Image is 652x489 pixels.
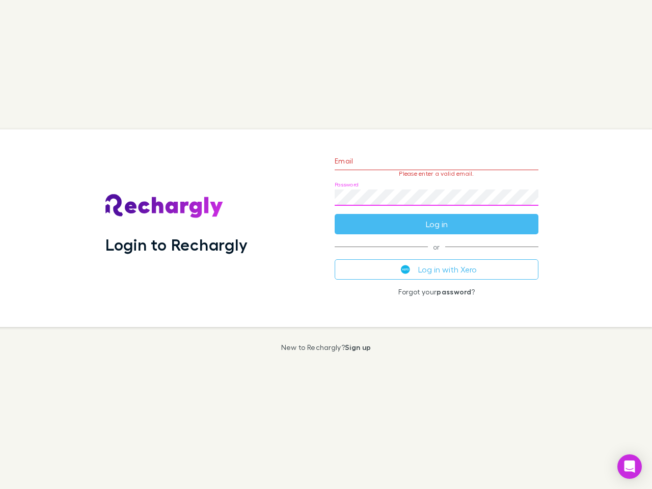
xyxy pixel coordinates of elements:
[401,265,410,274] img: Xero's logo
[105,235,248,254] h1: Login to Rechargly
[281,343,371,351] p: New to Rechargly?
[617,454,642,479] div: Open Intercom Messenger
[335,259,538,280] button: Log in with Xero
[105,194,224,219] img: Rechargly's Logo
[335,288,538,296] p: Forgot your ?
[335,214,538,234] button: Log in
[345,343,371,351] a: Sign up
[335,181,359,188] label: Password
[437,287,471,296] a: password
[335,170,538,177] p: Please enter a valid email.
